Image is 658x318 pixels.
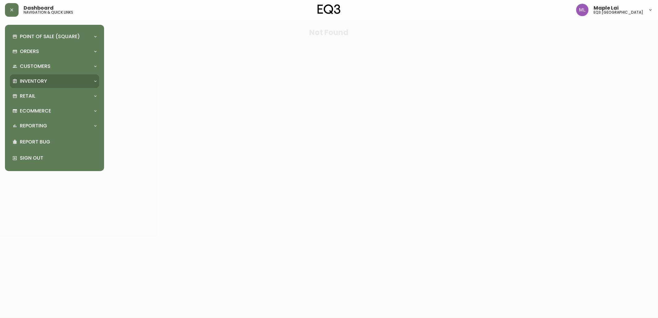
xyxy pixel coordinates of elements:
[10,150,99,166] div: Sign Out
[10,134,99,150] div: Report Bug
[20,139,97,145] p: Report Bug
[594,11,643,14] h5: eq3 [GEOGRAPHIC_DATA]
[10,104,99,118] div: Ecommerce
[576,4,589,16] img: 61e28cffcf8cc9f4e300d877dd684943
[10,89,99,103] div: Retail
[10,74,99,88] div: Inventory
[318,4,340,14] img: logo
[24,6,54,11] span: Dashboard
[20,122,47,129] p: Reporting
[594,6,619,11] span: Maple Lai
[20,155,97,161] p: Sign Out
[24,11,73,14] h5: navigation & quick links
[20,108,51,114] p: Ecommerce
[20,78,47,85] p: Inventory
[20,33,80,40] p: Point of Sale (Square)
[20,48,39,55] p: Orders
[20,63,50,70] p: Customers
[10,45,99,58] div: Orders
[10,60,99,73] div: Customers
[20,93,35,99] p: Retail
[10,119,99,133] div: Reporting
[10,30,99,43] div: Point of Sale (Square)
